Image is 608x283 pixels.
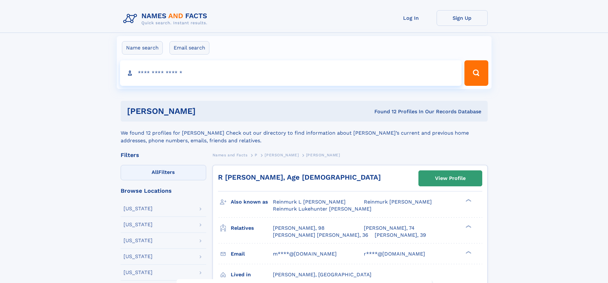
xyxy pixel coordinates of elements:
[375,232,426,239] a: [PERSON_NAME], 39
[231,197,273,207] h3: Also known as
[464,60,488,86] button: Search Button
[255,153,258,157] span: P
[120,60,462,86] input: search input
[273,225,325,232] a: [PERSON_NAME], 98
[255,151,258,159] a: P
[364,225,415,232] a: [PERSON_NAME], 74
[124,206,153,211] div: [US_STATE]
[273,199,346,205] span: Reinmurk L [PERSON_NAME]
[306,153,340,157] span: [PERSON_NAME]
[273,206,372,212] span: Reinmurk Lukehunter [PERSON_NAME]
[231,269,273,280] h3: Lived in
[121,10,213,27] img: Logo Names and Facts
[122,41,163,55] label: Name search
[364,199,432,205] span: Reinmurk [PERSON_NAME]
[464,250,472,254] div: ❯
[121,188,206,194] div: Browse Locations
[464,224,472,228] div: ❯
[419,171,482,186] a: View Profile
[127,107,285,115] h1: [PERSON_NAME]
[124,238,153,243] div: [US_STATE]
[124,254,153,259] div: [US_STATE]
[121,165,206,180] label: Filters
[437,10,488,26] a: Sign Up
[386,10,437,26] a: Log In
[121,152,206,158] div: Filters
[121,122,488,145] div: We found 12 profiles for [PERSON_NAME] Check out our directory to find information about [PERSON_...
[265,153,299,157] span: [PERSON_NAME]
[124,222,153,227] div: [US_STATE]
[435,171,466,186] div: View Profile
[213,151,248,159] a: Names and Facts
[273,232,368,239] a: [PERSON_NAME] [PERSON_NAME], 36
[231,249,273,259] h3: Email
[464,198,472,203] div: ❯
[231,223,273,234] h3: Relatives
[273,272,372,278] span: [PERSON_NAME], [GEOGRAPHIC_DATA]
[169,41,209,55] label: Email search
[124,270,153,275] div: [US_STATE]
[265,151,299,159] a: [PERSON_NAME]
[285,108,481,115] div: Found 12 Profiles In Our Records Database
[152,169,158,175] span: All
[218,173,381,181] a: R [PERSON_NAME], Age [DEMOGRAPHIC_DATA]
